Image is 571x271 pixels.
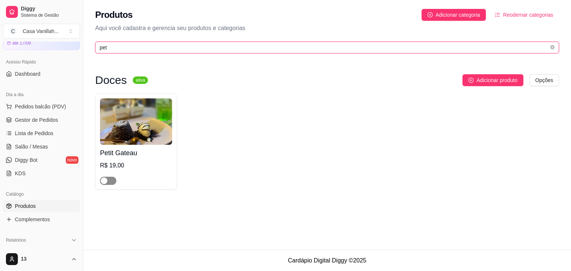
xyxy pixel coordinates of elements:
[6,237,26,243] span: Relatórios
[468,78,474,83] span: plus-circle
[3,24,80,39] button: Select a team
[3,141,80,153] a: Salão / Mesas
[15,156,38,164] span: Diggy Bot
[3,114,80,126] a: Gestor de Pedidos
[100,148,172,158] h4: Petit Gateau
[15,170,26,177] span: KDS
[3,89,80,101] div: Dia a dia
[3,250,80,268] button: 13
[3,246,80,258] a: Relatórios de vendas
[3,213,80,225] a: Complementos
[100,43,549,52] input: Buscar por nome ou código do produto
[550,45,555,49] span: close-circle
[3,127,80,139] a: Lista de Pedidos
[422,9,486,21] button: Adicionar categoria
[535,76,553,84] span: Opções
[12,40,31,46] article: até 17/09
[133,76,148,84] sup: ativa
[550,44,555,51] span: close-circle
[3,68,80,80] a: Dashboard
[3,101,80,112] button: Pedidos balcão (PDV)
[3,154,80,166] a: Diggy Botnovo
[436,11,480,19] span: Adicionar categoria
[462,74,523,86] button: Adicionar produto
[3,3,80,21] a: DiggySistema de Gestão
[15,216,50,223] span: Complementos
[95,24,559,33] p: Aqui você cadastra e gerencia seu produtos e categorias
[95,76,127,85] h3: Doces
[100,161,172,170] div: R$ 19,00
[3,188,80,200] div: Catálogo
[15,130,54,137] span: Lista de Pedidos
[21,6,77,12] span: Diggy
[3,200,80,212] a: Produtos
[15,116,58,124] span: Gestor de Pedidos
[21,256,68,262] span: 13
[15,202,36,210] span: Produtos
[15,143,48,150] span: Salão / Mesas
[503,11,553,19] span: Reodernar categorias
[15,103,66,110] span: Pedidos balcão (PDV)
[15,70,41,78] span: Dashboard
[477,76,517,84] span: Adicionar produto
[21,12,77,18] span: Sistema de Gestão
[83,250,571,271] footer: Cardápio Digital Diggy © 2025
[100,98,172,145] img: product-image
[95,9,133,21] h2: Produtos
[495,12,500,17] span: ordered-list
[3,167,80,179] a: KDS
[489,9,559,21] button: Reodernar categorias
[9,27,17,35] span: C
[23,27,59,35] div: Casa Vanillah ...
[3,56,80,68] div: Acesso Rápido
[529,74,559,86] button: Opções
[428,12,433,17] span: plus-circle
